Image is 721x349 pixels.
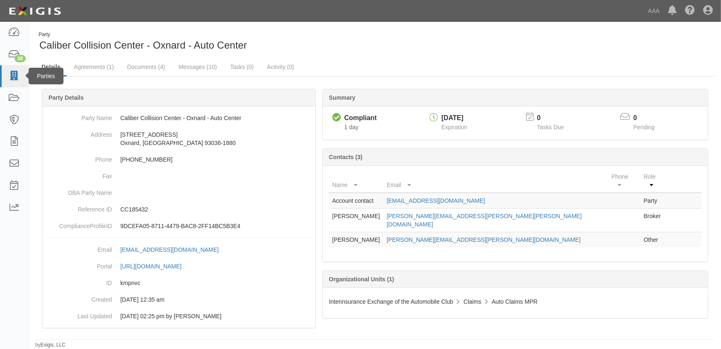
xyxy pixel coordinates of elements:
span: Auto Claims MPR [492,298,537,305]
a: Documents (4) [121,59,171,75]
dd: kmpnvc [46,275,312,291]
dd: [PHONE_NUMBER] [46,151,312,168]
b: Party Details [49,94,84,101]
dt: Phone [46,151,112,164]
div: Compliant [344,113,377,123]
th: Name [329,169,383,193]
dt: Email [46,241,112,254]
dd: [STREET_ADDRESS] Oxnard, [GEOGRAPHIC_DATA] 93036-1880 [46,126,312,151]
i: Help Center - Complianz [685,6,695,16]
p: 9DCEFA05-8711-4479-BAC8-2FF14BC5B3E4 [120,222,312,230]
dd: Caliber Collision Center - Oxnard - Auto Center [46,110,312,126]
a: Tasks (0) [224,59,260,75]
dt: DBA Party Name [46,184,112,197]
dd: 03/10/2023 12:35 am [46,291,312,308]
td: Other [641,232,668,248]
th: Phone [608,169,641,193]
dt: Fax [46,168,112,180]
td: Party [641,193,668,209]
a: Agreements (1) [68,59,120,75]
img: logo-5460c22ac91f19d4615b14bd174203de0afe785f0fc80cf4dbbc73dc1793850b.png [6,4,63,19]
dt: Portal [46,258,112,270]
span: Caliber Collision Center - Oxnard - Auto Center [39,39,247,51]
div: Party [39,31,247,38]
dt: Created [46,291,112,304]
a: AAA [644,2,664,19]
td: Broker [641,209,668,232]
i: Compliant [332,113,341,122]
span: Interinsurance Exchange of the Automobile Club [329,298,453,305]
td: Account contact [329,193,383,209]
a: Messages (10) [172,59,223,75]
small: by [35,342,66,349]
a: [EMAIL_ADDRESS][DOMAIN_NAME] [120,246,228,253]
a: [URL][DOMAIN_NAME] [120,263,191,270]
dt: Party Name [46,110,112,122]
div: [DATE] [441,113,467,123]
td: [PERSON_NAME] [329,209,383,232]
div: [EMAIL_ADDRESS][DOMAIN_NAME] [120,246,219,254]
b: Organizational Units (1) [329,276,394,283]
th: Role [641,169,668,193]
p: 0 [633,113,665,123]
a: [PERSON_NAME][EMAIL_ADDRESS][PERSON_NAME][DOMAIN_NAME] [387,236,581,243]
a: Details [35,59,67,76]
p: 0 [537,113,574,123]
div: Caliber Collision Center - Oxnard - Auto Center [35,31,369,52]
dt: ComplianceProfileID [46,218,112,230]
b: Contacts (3) [329,154,363,160]
th: Email [383,169,608,193]
dt: Address [46,126,112,139]
span: Pending [633,124,655,130]
dt: ID [46,275,112,287]
dt: Reference ID [46,201,112,214]
a: Exigis, LLC [41,342,66,348]
div: Parties [29,68,63,84]
b: Summary [329,94,356,101]
a: Activity (0) [261,59,300,75]
div: 39 [15,55,26,62]
span: Expiration [441,124,467,130]
span: Tasks Due [537,124,564,130]
a: [PERSON_NAME][EMAIL_ADDRESS][PERSON_NAME][PERSON_NAME][DOMAIN_NAME] [387,213,582,228]
span: Claims [463,298,481,305]
a: [EMAIL_ADDRESS][DOMAIN_NAME] [387,197,485,204]
td: [PERSON_NAME] [329,232,383,248]
p: CC185432 [120,205,312,214]
dd: 01/30/2024 02:25 pm by Benjamin Tully [46,308,312,324]
span: Since 10/09/2025 [344,124,358,130]
dt: Last Updated [46,308,112,320]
